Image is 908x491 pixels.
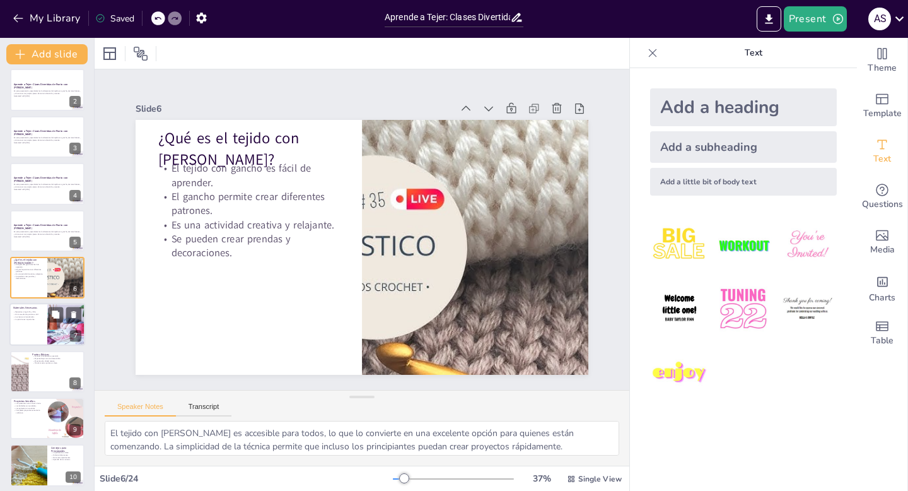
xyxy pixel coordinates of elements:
[14,129,67,136] strong: Aprende a Tejer: Clases Divertidas de Punto con [PERSON_NAME]
[69,424,81,435] div: 9
[32,362,81,365] p: Practicar estos puntos es clave.
[9,304,85,346] div: 7
[32,357,81,360] p: El punto bajo crea una base sólida.
[14,82,67,89] strong: Aprende a Tejer: Clases Divertidas de Punto con [PERSON_NAME]
[100,44,120,64] div: Layout
[10,69,84,110] div: 2
[133,46,148,61] span: Position
[14,405,44,407] p: Las bufandas son versátiles.
[69,283,81,295] div: 6
[873,152,891,166] span: Text
[32,355,81,358] p: Conocer la cadeneta es esencial.
[187,69,372,166] p: ¿Qué es el tejido con [PERSON_NAME]?
[869,291,895,305] span: Charts
[48,307,63,322] button: Duplicate Slide
[871,334,893,348] span: Table
[650,280,709,338] img: 4.jpeg
[172,129,352,211] p: El gancho permite crear diferentes patrones.
[32,352,81,356] p: Puntos Básicos
[70,331,81,342] div: 7
[714,216,772,275] img: 2.jpeg
[757,6,781,32] button: Export to PowerPoint
[69,143,81,154] div: 3
[14,275,44,280] p: Se pueden crear prendas y decoraciones.
[10,351,84,393] div: 8
[857,83,907,129] div: Add ready made slides
[14,184,81,188] p: En esta presentación, aprenderás los fundamentos del tejido con gancho, técnicas básicas, y cómo ...
[14,273,44,275] p: Es una actividad creativa y relajante.
[10,444,84,486] div: 10
[13,314,44,316] p: Un marcador de puntos es útil.
[714,280,772,338] img: 5.jpeg
[105,403,176,417] button: Speaker Notes
[66,307,81,322] button: Delete Slide
[51,446,81,453] p: Consejos para Principiantes
[10,398,84,439] div: 9
[14,223,67,230] strong: Aprende a Tejer: Clases Divertidas de Punto con [PERSON_NAME]
[868,6,891,32] button: A S
[100,473,393,485] div: Slide 6 / 24
[650,168,837,196] div: Add a little bit of body text
[6,44,88,64] button: Add slide
[51,458,81,461] p: Aprende de tus errores.
[650,88,837,126] div: Add a heading
[14,137,81,141] p: En esta presentación, aprenderás los fundamentos del tejido con gancho, técnicas básicas, y cómo ...
[69,377,81,389] div: 8
[14,258,44,265] p: ¿Qué es el tejido con [PERSON_NAME]?
[650,131,837,163] div: Add a subheading
[857,311,907,356] div: Add a table
[105,421,619,456] textarea: El tejido con [PERSON_NAME] es accesible para todos, lo que lo convierte en una excelente opción ...
[857,129,907,174] div: Add text boxes
[778,216,837,275] img: 3.jpeg
[857,265,907,311] div: Add charts and graphs
[650,344,709,403] img: 7.jpeg
[13,316,44,319] p: Las tijeras son esenciales.
[578,474,622,484] span: Single View
[14,399,44,403] p: Proyectos Sencillos
[13,306,44,310] p: Materiales Necesarios
[69,237,81,248] div: 5
[176,403,232,417] button: Transcript
[159,169,340,251] p: Se pueden crear prendas y decoraciones.
[868,8,891,30] div: A S
[10,257,84,299] div: 6
[51,456,81,459] p: No temas experimentar.
[14,268,44,273] p: El gancho permite crear diferentes patrones.
[14,403,44,405] p: Los posavasos son un buen inicio.
[527,473,557,485] div: 37 %
[14,95,81,97] p: Generated with [URL]
[95,13,134,25] div: Saved
[14,188,81,191] p: Generated with [URL]
[863,107,902,121] span: Template
[9,8,86,28] button: My Library
[66,471,81,483] div: 10
[385,8,510,27] input: Insert title
[14,90,81,94] p: En esta presentación, aprenderás los fundamentos del tejido con gancho, técnicas básicas, y cómo ...
[10,210,84,252] div: 5
[650,216,709,275] img: 1.jpeg
[69,96,81,107] div: 2
[778,280,837,338] img: 6.jpeg
[663,38,844,68] p: Text
[14,264,44,268] p: El tejido con gancho es fácil de aprender.
[14,230,81,235] p: En esta presentación, aprenderás los fundamentos del tejido con gancho, técnicas básicas, y cómo ...
[14,141,81,144] p: Generated with [URL]
[69,190,81,201] div: 4
[868,61,897,75] span: Theme
[13,318,44,321] p: La práctica es importante.
[180,102,361,184] p: El tejido con gancho es fácil de aprender.
[784,6,847,32] button: Present
[13,311,44,314] p: Necesitas un gancho y hilo.
[857,220,907,265] div: Add images, graphics, shapes or video
[857,38,907,83] div: Change the overall theme
[51,454,81,456] p: Disfruta del proceso.
[14,235,81,238] p: Generated with [URL]
[14,410,44,414] p: Completar proyectos aumenta la confianza.
[10,163,84,204] div: 4
[182,38,487,148] div: Slide 6
[857,174,907,220] div: Get real-time input from your audience
[10,116,84,158] div: 3
[14,176,67,183] strong: Aprende a Tejer: Clases Divertidas de Punto con [PERSON_NAME]
[862,198,903,211] span: Questions
[168,155,344,225] p: Es una actividad creativa y relajante.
